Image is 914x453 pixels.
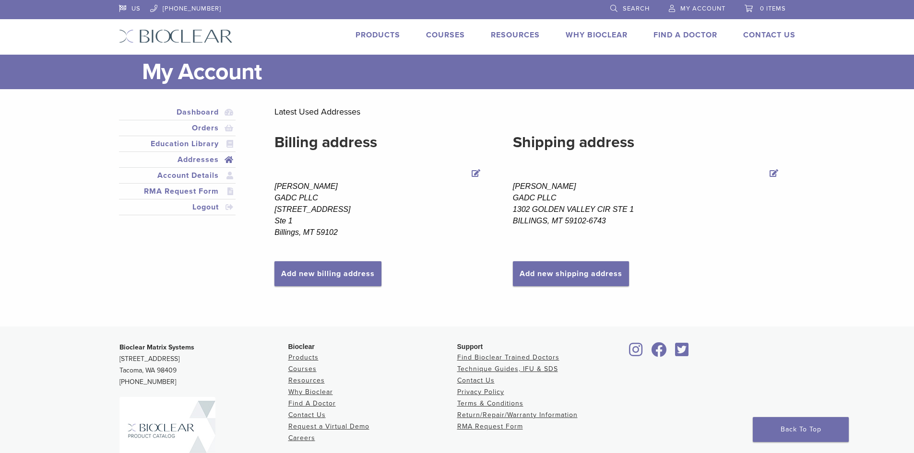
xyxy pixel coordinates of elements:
[513,181,781,227] address: [PERSON_NAME] GADC PLLC 1302 GOLDEN VALLEY CIR STE 1 BILLINGS, MT 59102-6743
[457,376,495,384] a: Contact Us
[653,30,717,40] a: Find A Doctor
[760,5,786,12] span: 0 items
[753,417,849,442] a: Back To Top
[119,29,233,43] img: Bioclear
[288,353,319,361] a: Products
[142,55,795,89] h1: My Account
[288,388,333,396] a: Why Bioclear
[274,181,483,238] address: [PERSON_NAME] GADC PLLC [STREET_ADDRESS] Ste 1 Billings, MT 59102
[288,422,369,430] a: Request a Virtual Demo
[457,365,558,373] a: Technique Guides, IFU & SDS
[623,5,650,12] span: Search
[626,348,646,358] a: Bioclear
[274,105,781,119] p: Latest Used Addresses
[121,201,234,213] a: Logout
[680,5,725,12] span: My Account
[457,399,523,407] a: Terms & Conditions
[121,170,234,181] a: Account Details
[288,376,325,384] a: Resources
[566,30,628,40] a: Why Bioclear
[288,399,336,407] a: Find A Doctor
[457,353,559,361] a: Find Bioclear Trained Doctors
[672,348,692,358] a: Bioclear
[457,422,523,430] a: RMA Request Form
[491,30,540,40] a: Resources
[274,261,381,286] a: Add new billing address
[513,131,781,154] h2: Shipping address
[121,186,234,197] a: RMA Request Form
[288,343,315,350] span: Bioclear
[274,131,483,154] h2: Billing address
[121,106,234,118] a: Dashboard
[356,30,400,40] a: Products
[121,154,234,165] a: Addresses
[288,411,326,419] a: Contact Us
[119,105,236,227] nav: Account pages
[457,388,504,396] a: Privacy Policy
[457,411,578,419] a: Return/Repair/Warranty Information
[457,343,483,350] span: Support
[121,138,234,150] a: Education Library
[513,261,629,286] a: Add new shipping address
[288,365,317,373] a: Courses
[119,343,194,351] strong: Bioclear Matrix Systems
[288,434,315,442] a: Careers
[648,348,670,358] a: Bioclear
[121,122,234,134] a: Orders
[470,167,483,181] a: Edit Billing address
[426,30,465,40] a: Courses
[768,167,781,181] a: Edit Shipping address
[119,342,288,388] p: [STREET_ADDRESS] Tacoma, WA 98409 [PHONE_NUMBER]
[743,30,795,40] a: Contact Us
